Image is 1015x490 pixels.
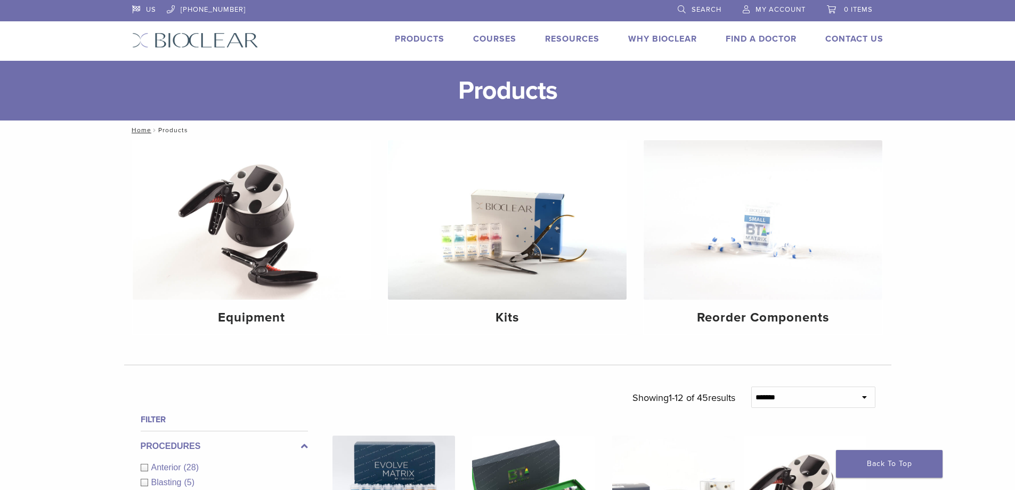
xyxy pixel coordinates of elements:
[632,387,735,409] p: Showing results
[545,34,599,44] a: Resources
[128,126,151,134] a: Home
[726,34,797,44] a: Find A Doctor
[133,140,371,300] img: Equipment
[473,34,516,44] a: Courses
[151,478,184,487] span: Blasting
[141,308,363,327] h4: Equipment
[132,33,258,48] img: Bioclear
[628,34,697,44] a: Why Bioclear
[141,413,308,426] h4: Filter
[756,5,806,14] span: My Account
[836,450,943,478] a: Back To Top
[644,140,882,334] a: Reorder Components
[388,140,627,300] img: Kits
[151,463,184,472] span: Anterior
[669,392,708,404] span: 1-12 of 45
[184,463,199,472] span: (28)
[652,308,874,327] h4: Reorder Components
[124,121,891,140] nav: Products
[141,440,308,453] label: Procedures
[388,140,627,334] a: Kits
[844,5,873,14] span: 0 items
[396,308,618,327] h4: Kits
[184,478,194,487] span: (5)
[133,140,371,334] a: Equipment
[644,140,882,300] img: Reorder Components
[395,34,444,44] a: Products
[151,127,158,133] span: /
[692,5,721,14] span: Search
[825,34,883,44] a: Contact Us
